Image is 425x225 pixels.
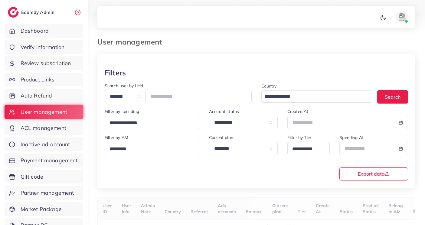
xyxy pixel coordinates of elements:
span: Export data [358,171,390,176]
label: Country [261,83,277,89]
a: Auto Refund [5,89,83,103]
div: Search for option [105,116,199,129]
h3: Filters [105,68,126,77]
a: Inactive ad account [5,137,83,151]
img: avatar [396,11,408,23]
a: Market Package [5,202,83,216]
label: Filter by Tier [287,134,311,141]
span: Dashboard [21,27,49,35]
label: Account status [209,108,239,114]
span: Product Links [21,76,54,84]
a: Product Links [5,73,83,87]
span: Market Package [21,205,62,213]
div: Search for option [105,142,199,155]
h2: Ecomdy Admin [21,9,56,15]
label: Filter by AM [105,134,128,141]
span: User management [21,108,67,116]
span: Gift code [21,173,43,181]
a: User management [5,105,83,119]
a: Gift code [5,170,83,184]
a: Payment management [5,154,83,167]
a: Verify information [5,40,83,54]
input: Search for option [262,92,365,101]
a: logoEcomdy Admin [8,7,56,18]
span: Payment management [21,157,78,164]
input: Search for option [290,144,322,154]
span: Verify information [21,43,65,51]
span: Auto Refund [21,92,52,100]
input: Search for option [107,118,191,128]
img: logo [8,7,19,18]
span: Review subscription [21,59,71,67]
button: Search [377,90,408,103]
a: ACL management [5,121,83,135]
input: Search for option [107,144,191,154]
a: Partner management [5,186,83,200]
a: Dashboard [5,24,83,38]
a: avatar [389,11,410,23]
label: Created At [287,108,309,114]
label: Current plan [209,134,233,141]
span: ACL management [21,124,66,132]
button: Export data [339,167,408,180]
label: Search user by field [105,83,143,89]
div: Search for option [261,90,373,103]
div: Search for option [287,142,330,155]
a: Review subscription [5,56,83,70]
label: Spending At [339,134,364,141]
span: Partner management [21,189,74,197]
h3: User management [97,38,167,46]
label: Filter by spending [105,108,139,114]
span: Inactive ad account [21,141,70,148]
